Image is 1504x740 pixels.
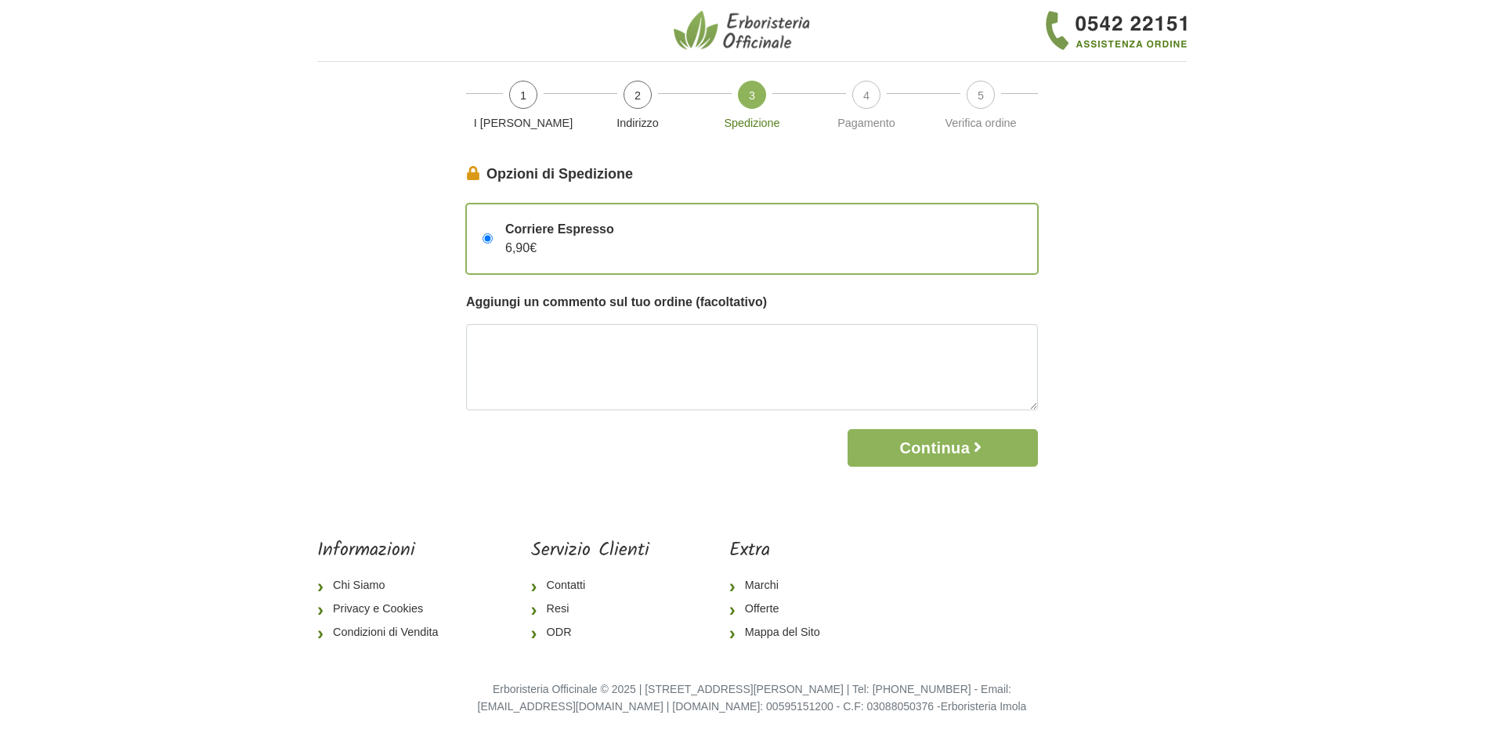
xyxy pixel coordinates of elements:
p: Indirizzo [587,115,689,132]
a: Resi [531,597,649,621]
a: Offerte [729,597,833,621]
p: I [PERSON_NAME] [472,115,574,132]
span: 3 [738,81,766,109]
a: Condizioni di Vendita [317,621,450,644]
a: ODR [531,621,649,644]
div: 6,90€ [493,220,614,258]
a: Erboristeria Imola [941,700,1027,713]
a: Privacy e Cookies [317,597,450,621]
span: 1 [509,81,537,109]
button: Continua [848,429,1038,467]
span: 2 [624,81,652,109]
a: Chi Siamo [317,574,450,597]
h5: Servizio Clienti [531,540,649,562]
small: Erboristeria Officinale © 2025 | [STREET_ADDRESS][PERSON_NAME] | Tel: [PHONE_NUMBER] - Email: [EM... [478,683,1027,713]
input: Corriere Espresso6,90€ [483,233,493,244]
span: Corriere Espresso [505,220,614,239]
a: Contatti [531,574,649,597]
iframe: fb:page Facebook Social Plugin [913,540,1187,594]
a: Mappa del Sito [729,621,833,644]
h5: Informazioni [317,540,450,562]
strong: Aggiungi un commento sul tuo ordine (facoltativo) [466,295,767,309]
p: Spedizione [701,115,803,132]
h5: Extra [729,540,833,562]
img: Erboristeria Officinale [674,9,815,52]
legend: Opzioni di Spedizione [466,164,1038,185]
a: Marchi [729,574,833,597]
